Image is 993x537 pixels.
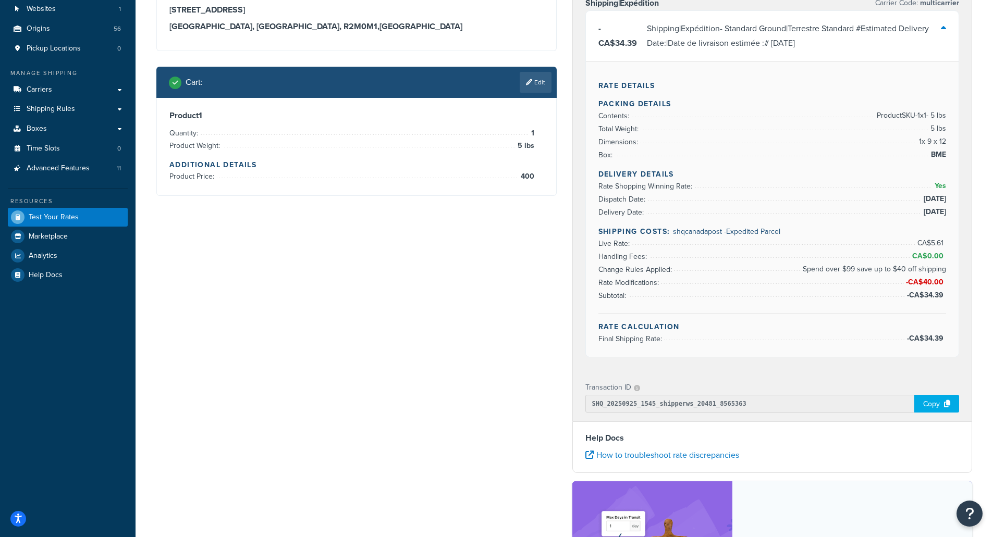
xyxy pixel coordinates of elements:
a: Help Docs [8,266,128,284]
span: shqcanadapost - Expedited Parcel [673,226,780,237]
span: Origins [27,24,50,33]
span: -CA$40.00 [906,277,946,288]
span: 1 [529,127,534,140]
span: [DATE] [921,206,946,218]
span: Time Slots [27,144,60,153]
a: Marketplace [8,227,128,246]
span: Total Weight: [598,123,641,134]
h4: Additional Details [169,159,544,170]
span: 56 [114,24,121,33]
span: Dispatch Date: [598,194,648,205]
span: Contents: [598,110,632,121]
span: Box: [598,149,615,160]
a: Analytics [8,246,128,265]
span: Final Shipping Rate: [598,333,665,344]
li: Origins [8,19,128,39]
span: 5 lbs [928,122,946,135]
span: Change Rules Applied: [598,264,675,275]
p: Transaction ID [585,380,631,395]
span: CA$0.00 [912,251,946,261]
span: 1 [119,5,121,14]
div: Shipping|Expédition - Standard Ground|Terrestre Standard #Estimated Delivery Date:|Date de livrai... [647,21,941,51]
span: CA$5.61 [917,238,946,248]
span: Carriers [27,85,52,94]
span: Boxes [27,124,47,133]
a: Test Your Rates [8,208,128,227]
h4: Rate Details [598,80,947,91]
span: Product SKU-1 x 1 - 5 lbs [874,109,946,122]
h2: Cart : [186,78,203,87]
span: Spend over $99 save up to $40 off shipping [800,263,946,276]
a: Edit [520,72,551,93]
span: Marketplace [29,232,68,241]
span: BME [928,148,946,161]
h4: Packing Details [598,98,947,109]
a: Carriers [8,80,128,99]
span: -CA$34.39 [907,290,946,301]
h3: [STREET_ADDRESS] [169,5,544,15]
span: 5 lbs [515,140,534,152]
span: 400 [518,170,534,183]
span: Product Price: [169,171,217,182]
span: Advanced Features [27,164,90,173]
span: 1 x 9 x 12 [916,135,946,148]
span: 0 [117,44,121,53]
div: Manage Shipping [8,69,128,78]
h4: Help Docs [585,432,960,444]
span: Live Rate: [598,238,632,249]
a: Origins56 [8,19,128,39]
span: Subtotal: [598,290,629,301]
li: Advanced Features [8,159,128,178]
div: Copy [914,395,959,413]
a: Time Slots0 [8,139,128,158]
span: Pickup Locations [27,44,81,53]
span: [DATE] [921,193,946,205]
a: Boxes [8,119,128,139]
span: Delivery Date: [598,207,646,218]
span: Websites [27,5,56,14]
a: Shipping Rules [8,99,128,119]
span: Product Weight: [169,140,223,151]
span: Yes [932,180,946,192]
span: Quantity: [169,128,201,139]
div: Resources [8,197,128,206]
span: 11 [117,164,121,173]
span: Shipping Rules [27,105,75,114]
span: Analytics [29,252,57,260]
li: Time Slots [8,139,128,158]
h4: Rate Calculation [598,321,947,332]
span: Help Docs [29,271,63,280]
button: Open Resource Center [957,501,983,527]
span: Handling Fees: [598,251,649,262]
span: -CA$34.39 [598,22,637,49]
span: -CA$34.39 [907,333,946,344]
span: Test Your Rates [29,213,79,222]
a: Advanced Features11 [8,159,128,178]
h4: Shipping Costs: [598,226,947,237]
a: Pickup Locations0 [8,39,128,58]
h4: Delivery Details [598,169,947,180]
span: Rate Shopping Winning Rate: [598,181,695,192]
a: How to troubleshoot rate discrepancies [585,449,739,461]
h3: [GEOGRAPHIC_DATA], [GEOGRAPHIC_DATA], R2M0M1 , [GEOGRAPHIC_DATA] [169,21,544,32]
span: 0 [117,144,121,153]
span: Rate Modifications: [598,277,661,288]
h3: Product 1 [169,110,544,121]
li: Pickup Locations [8,39,128,58]
span: Dimensions: [598,136,641,147]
